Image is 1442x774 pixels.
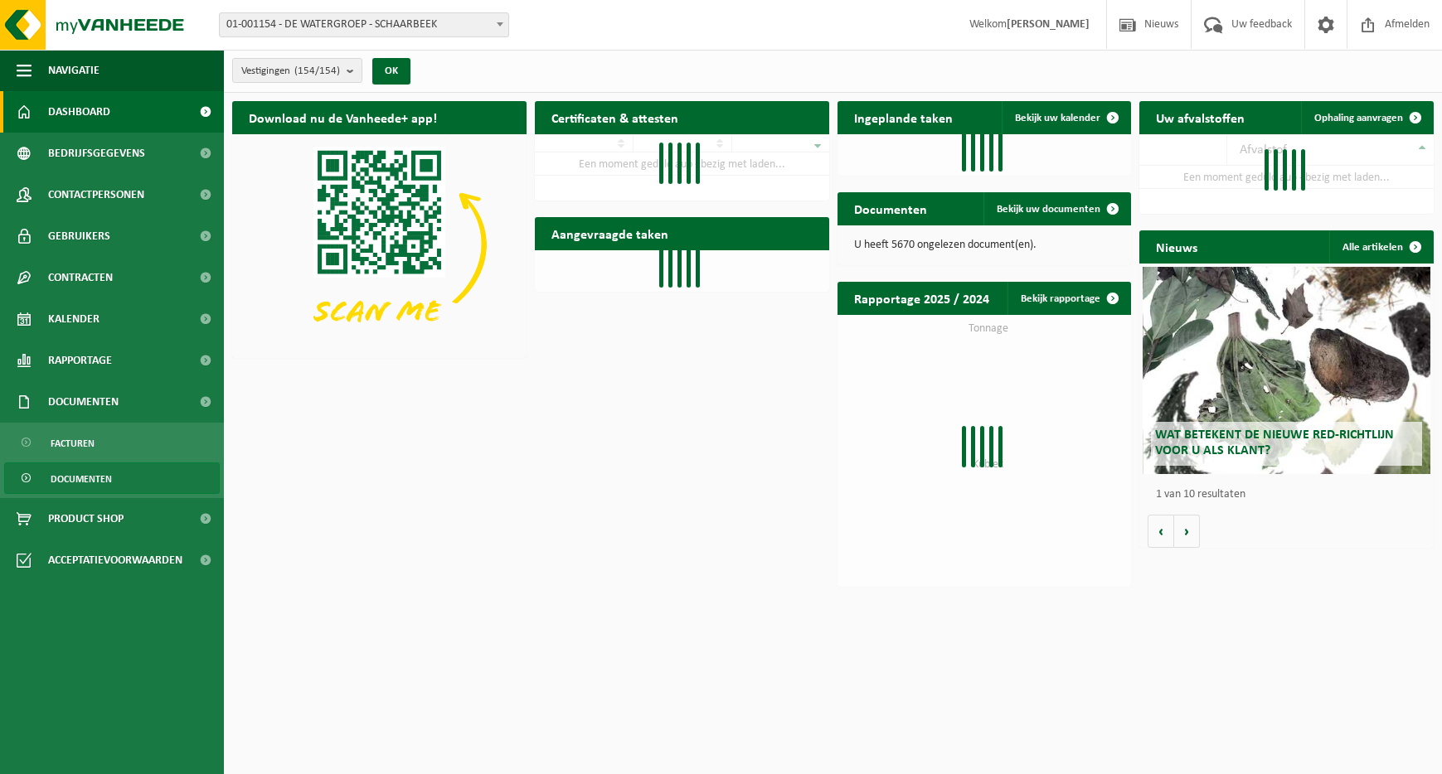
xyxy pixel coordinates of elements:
[51,428,95,459] span: Facturen
[1007,18,1090,31] strong: [PERSON_NAME]
[48,298,100,340] span: Kalender
[854,239,1115,251] p: U heeft 5670 ongelezen document(en).
[51,463,112,495] span: Documenten
[232,134,527,355] img: Download de VHEPlus App
[1314,113,1403,123] span: Ophaling aanvragen
[1139,101,1261,133] h2: Uw afvalstoffen
[372,58,410,85] button: OK
[1329,230,1432,264] a: Alle artikelen
[1155,428,1394,457] span: Wat betekent de nieuwe RED-richtlijn voor u als klant?
[1148,515,1174,548] button: Vorige
[4,462,220,494] a: Documenten
[1156,489,1425,501] p: 1 van 10 resultaten
[232,58,362,83] button: Vestigingen(154/154)
[48,498,124,539] span: Product Shop
[838,101,969,133] h2: Ingeplande taken
[997,204,1100,215] span: Bekijk uw documenten
[1007,282,1129,315] a: Bekijk rapportage
[48,50,100,91] span: Navigatie
[1143,267,1431,474] a: Wat betekent de nieuwe RED-richtlijn voor u als klant?
[1002,101,1129,134] a: Bekijk uw kalender
[48,257,113,298] span: Contracten
[1301,101,1432,134] a: Ophaling aanvragen
[220,13,508,36] span: 01-001154 - DE WATERGROEP - SCHAARBEEK
[983,192,1129,225] a: Bekijk uw documenten
[535,217,685,249] h2: Aangevraagde taken
[48,91,110,133] span: Dashboard
[48,174,144,215] span: Contactpersonen
[838,282,1006,314] h2: Rapportage 2025 / 2024
[48,215,110,257] span: Gebruikers
[48,539,182,581] span: Acceptatievoorwaarden
[294,65,340,76] count: (154/154)
[4,427,220,458] a: Facturen
[535,101,695,133] h2: Certificaten & attesten
[48,381,119,423] span: Documenten
[838,192,944,225] h2: Documenten
[48,133,145,174] span: Bedrijfsgegevens
[219,12,509,37] span: 01-001154 - DE WATERGROEP - SCHAARBEEK
[48,340,112,381] span: Rapportage
[1139,230,1214,263] h2: Nieuws
[232,101,454,133] h2: Download nu de Vanheede+ app!
[1174,515,1200,548] button: Volgende
[241,59,340,84] span: Vestigingen
[1015,113,1100,123] span: Bekijk uw kalender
